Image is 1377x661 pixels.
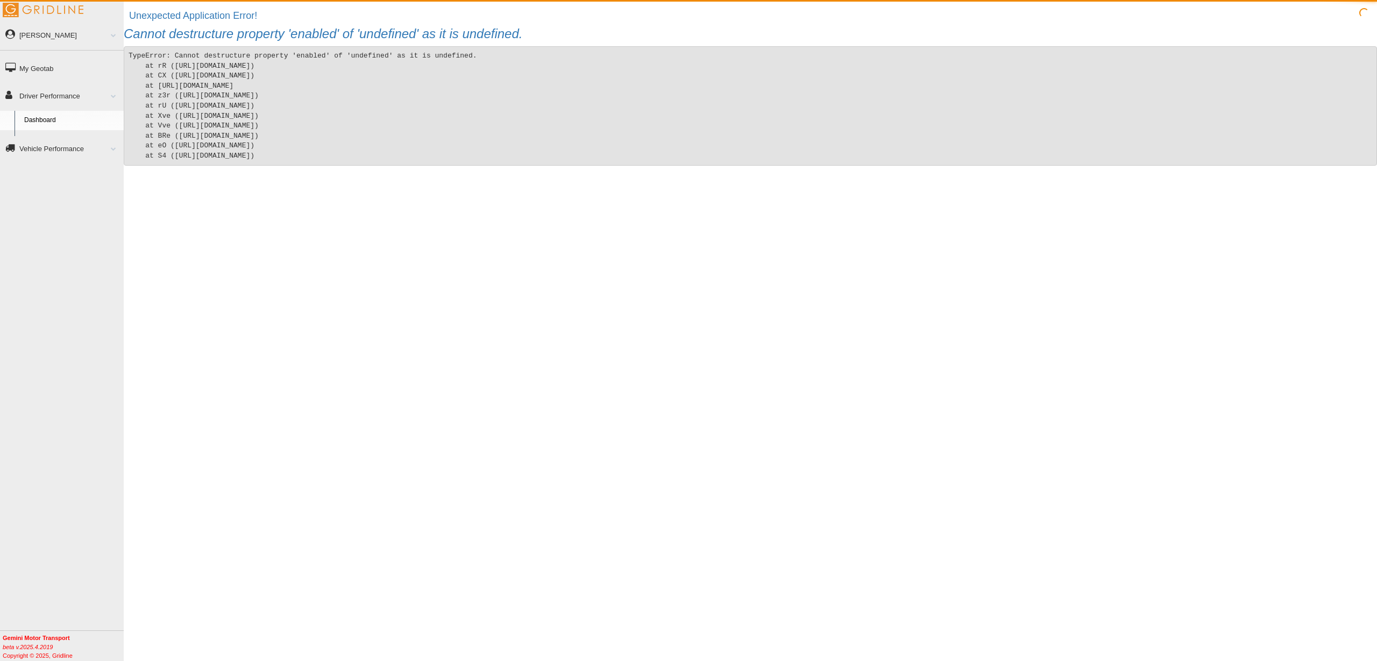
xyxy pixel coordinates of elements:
i: beta v.2025.4.2019 [3,644,53,650]
div: Copyright © 2025, Gridline [3,634,124,660]
a: Driver Scorecard [19,130,124,150]
pre: TypeError: Cannot destructure property 'enabled' of 'undefined' as it is undefined. at rR ([URL][... [124,46,1377,166]
a: Dashboard [19,111,124,130]
img: Gridline [3,3,83,17]
h2: Unexpected Application Error! [129,11,1377,22]
h3: Cannot destructure property 'enabled' of 'undefined' as it is undefined. [124,27,1377,41]
b: Gemini Motor Transport [3,635,70,641]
